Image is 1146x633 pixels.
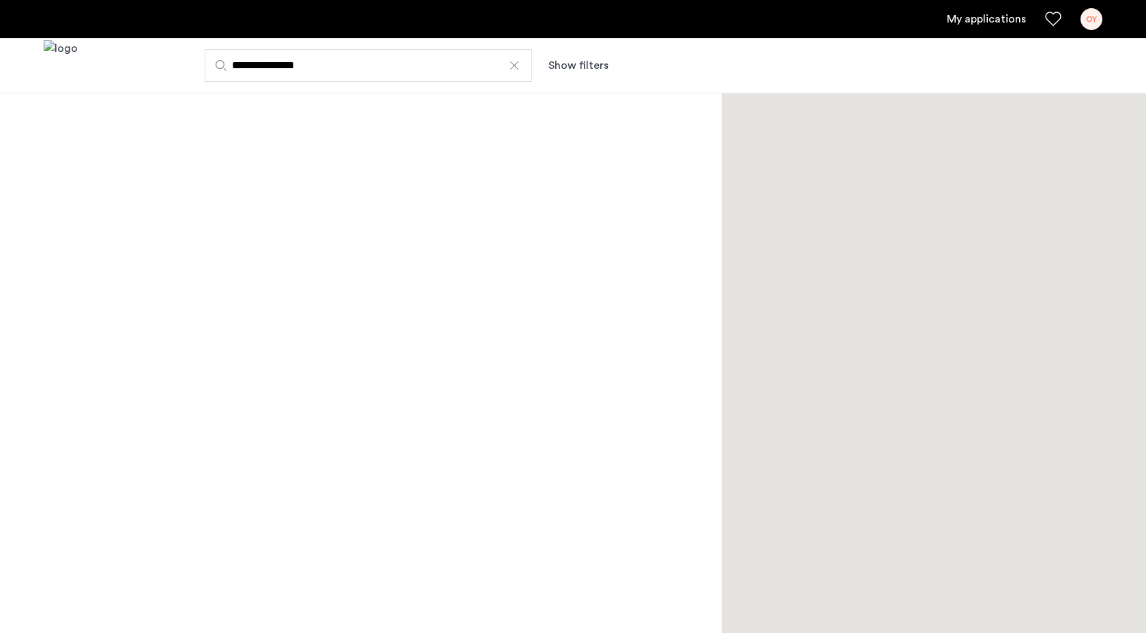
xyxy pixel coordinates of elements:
a: Favorites [1045,11,1061,27]
input: Apartment Search [205,49,532,82]
div: OY [1081,8,1102,30]
a: My application [947,11,1026,27]
img: logo [44,40,78,91]
a: Cazamio logo [44,40,78,91]
button: Show or hide filters [548,57,608,74]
